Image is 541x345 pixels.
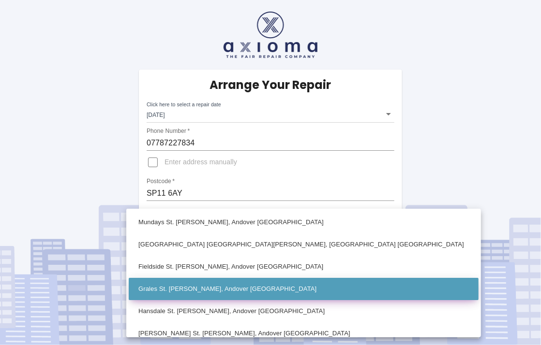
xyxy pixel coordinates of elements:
[129,256,479,278] li: Fieldside St. [PERSON_NAME], Andover [GEOGRAPHIC_DATA]
[129,211,479,233] li: Mundays St. [PERSON_NAME], Andover [GEOGRAPHIC_DATA]
[129,322,479,345] li: [PERSON_NAME] St. [PERSON_NAME], Andover [GEOGRAPHIC_DATA]
[129,300,479,322] li: Hansdale St. [PERSON_NAME], Andover [GEOGRAPHIC_DATA]
[129,233,479,256] li: [GEOGRAPHIC_DATA] [GEOGRAPHIC_DATA][PERSON_NAME], [GEOGRAPHIC_DATA] [GEOGRAPHIC_DATA]
[129,278,479,300] li: Grales St. [PERSON_NAME], Andover [GEOGRAPHIC_DATA]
